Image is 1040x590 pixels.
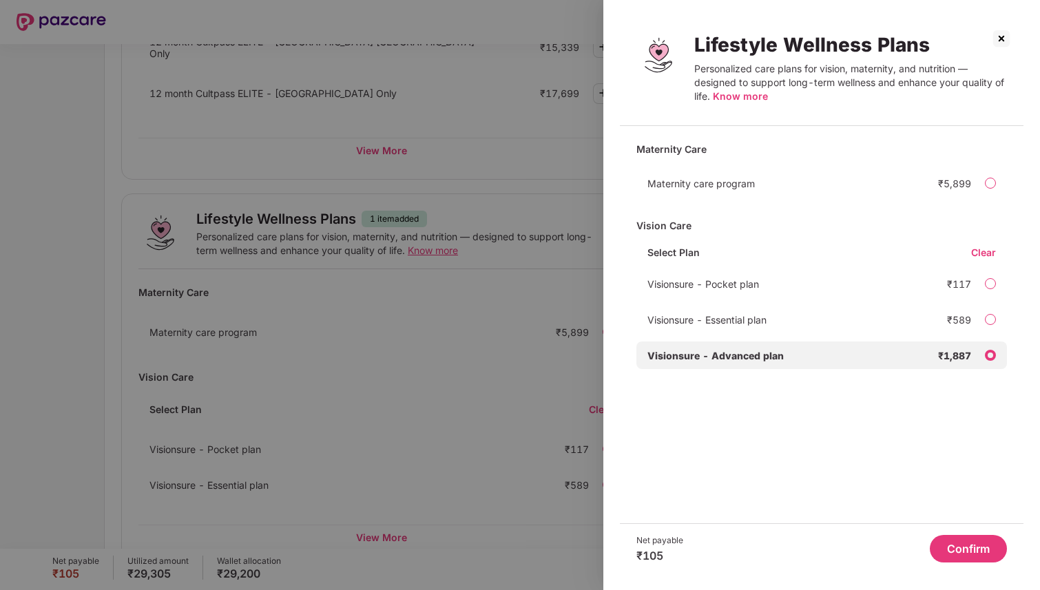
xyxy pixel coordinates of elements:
[938,178,971,189] div: ₹5,899
[636,213,1007,238] div: Vision Care
[947,314,971,326] div: ₹589
[636,246,711,270] div: Select Plan
[947,278,971,290] div: ₹117
[647,314,767,326] span: Visionsure - Essential plan
[636,535,683,546] div: Net payable
[636,549,683,562] div: ₹105
[930,535,1007,562] button: Confirm
[636,137,1007,161] div: Maternity Care
[990,28,1012,50] img: svg+xml;base64,PHN2ZyBpZD0iQ3Jvc3MtMzJ4MzIiIHhtbG5zPSJodHRwOi8vd3d3LnczLm9yZy8yMDAwL3N2ZyIgd2lkdG...
[938,350,971,361] div: ₹1,887
[647,278,759,290] span: Visionsure - Pocket plan
[971,246,1007,259] div: Clear
[713,90,768,102] span: Know more
[647,178,755,189] span: Maternity care program
[647,350,784,361] span: Visionsure - Advanced plan
[694,33,1007,56] div: Lifestyle Wellness Plans
[636,33,680,77] img: Lifestyle Wellness Plans
[694,62,1007,103] div: Personalized care plans for vision, maternity, and nutrition — designed to support long-term well...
